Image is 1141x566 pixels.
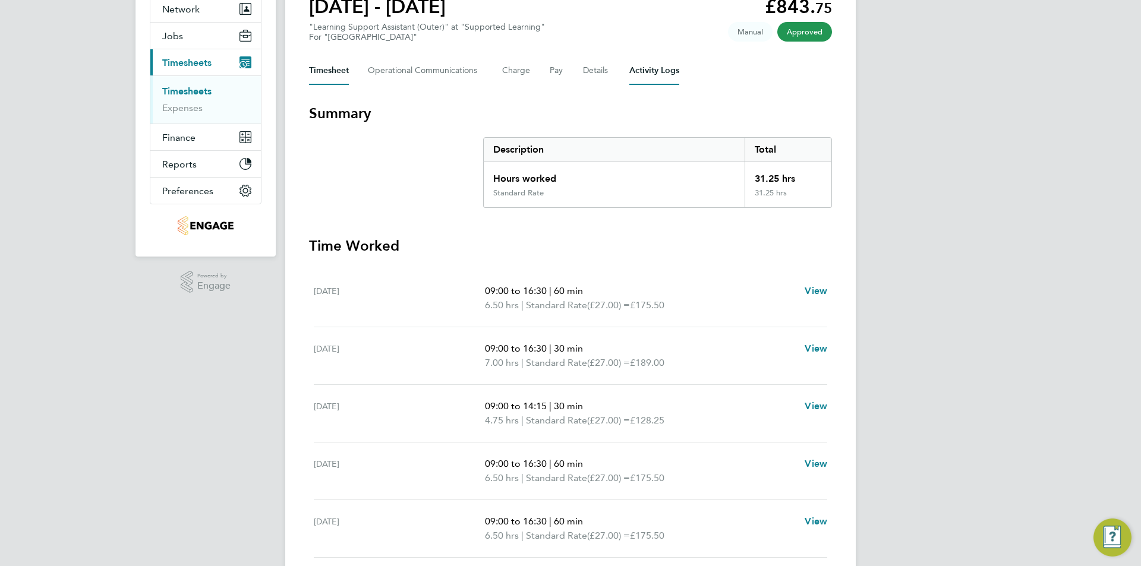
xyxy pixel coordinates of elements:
[485,472,519,483] span: 6.50 hrs
[309,22,545,42] div: "Learning Support Assistant (Outer)" at "Supported Learning"
[583,56,610,85] button: Details
[1093,518,1131,556] button: Engage Resource Center
[162,132,196,143] span: Finance
[587,299,630,311] span: (£27.00) =
[587,530,630,541] span: (£27.00) =
[805,457,827,471] a: View
[485,299,519,311] span: 6.50 hrs
[150,49,261,75] button: Timesheets
[526,471,587,485] span: Standard Rate
[745,162,831,188] div: 31.25 hrs
[554,458,583,469] span: 60 min
[521,472,524,483] span: |
[150,124,261,150] button: Finance
[805,458,827,469] span: View
[484,162,745,188] div: Hours worked
[485,530,519,541] span: 6.50 hrs
[314,514,485,543] div: [DATE]
[162,30,183,42] span: Jobs
[805,514,827,529] a: View
[587,357,630,368] span: (£27.00) =
[745,188,831,207] div: 31.25 hrs
[485,285,547,296] span: 09:00 to 16:30
[630,530,664,541] span: £175.50
[314,284,485,312] div: [DATE]
[368,56,483,85] button: Operational Communications
[162,4,200,15] span: Network
[181,271,231,293] a: Powered byEngage
[162,185,213,197] span: Preferences
[526,413,587,428] span: Standard Rate
[314,399,485,428] div: [DATE]
[777,22,832,42] span: This timesheet has been approved.
[484,138,745,162] div: Description
[483,137,832,208] div: Summary
[521,530,524,541] span: |
[314,457,485,485] div: [DATE]
[587,472,630,483] span: (£27.00) =
[629,56,679,85] button: Activity Logs
[630,357,664,368] span: £189.00
[630,415,664,426] span: £128.25
[549,285,551,296] span: |
[554,400,583,412] span: 30 min
[549,458,551,469] span: |
[630,299,664,311] span: £175.50
[485,458,547,469] span: 09:00 to 16:30
[549,400,551,412] span: |
[314,342,485,370] div: [DATE]
[554,516,583,527] span: 60 min
[502,56,531,85] button: Charge
[805,284,827,298] a: View
[587,415,630,426] span: (£27.00) =
[805,400,827,412] span: View
[554,343,583,354] span: 30 min
[150,151,261,177] button: Reports
[526,356,587,370] span: Standard Rate
[805,516,827,527] span: View
[150,23,261,49] button: Jobs
[521,415,524,426] span: |
[150,178,261,204] button: Preferences
[162,86,212,97] a: Timesheets
[309,56,349,85] button: Timesheet
[550,56,564,85] button: Pay
[309,32,545,42] div: For "[GEOGRAPHIC_DATA]"
[526,529,587,543] span: Standard Rate
[526,298,587,312] span: Standard Rate
[521,299,524,311] span: |
[521,357,524,368] span: |
[549,516,551,527] span: |
[309,236,832,255] h3: Time Worked
[745,138,831,162] div: Total
[493,188,544,198] div: Standard Rate
[178,216,233,235] img: jambo-logo-retina.png
[805,399,827,413] a: View
[728,22,773,42] span: This timesheet was manually created.
[549,343,551,354] span: |
[197,271,231,281] span: Powered by
[630,472,664,483] span: £175.50
[162,159,197,170] span: Reports
[805,285,827,296] span: View
[150,216,261,235] a: Go to home page
[150,75,261,124] div: Timesheets
[485,415,519,426] span: 4.75 hrs
[485,400,547,412] span: 09:00 to 14:15
[485,357,519,368] span: 7.00 hrs
[309,104,832,123] h3: Summary
[554,285,583,296] span: 60 min
[805,343,827,354] span: View
[162,57,212,68] span: Timesheets
[162,102,203,113] a: Expenses
[485,343,547,354] span: 09:00 to 16:30
[805,342,827,356] a: View
[197,281,231,291] span: Engage
[485,516,547,527] span: 09:00 to 16:30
